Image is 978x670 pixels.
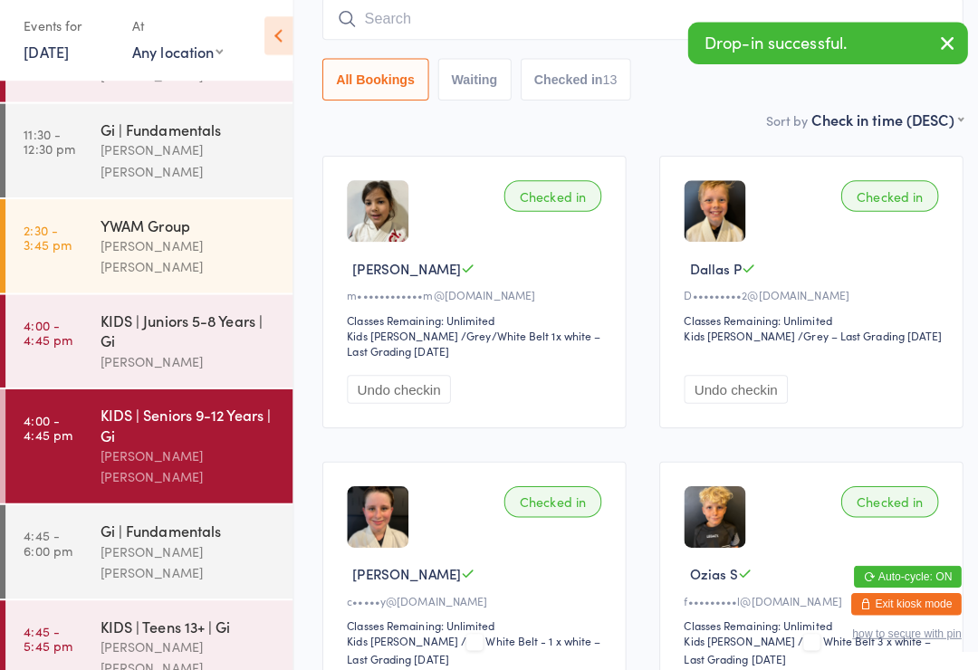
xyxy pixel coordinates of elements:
[497,489,593,520] div: Checked in
[675,634,784,649] div: Kids [PERSON_NAME]
[842,567,948,589] button: Auto-cycle: ON
[99,147,273,188] div: [PERSON_NAME] [PERSON_NAME]
[513,67,622,109] button: Checked in13
[99,408,273,448] div: KIDS | Seniors 9-12 Years | Gi
[675,618,931,634] div: Classes Remaining: Unlimited
[99,241,273,282] div: [PERSON_NAME] [PERSON_NAME]
[675,489,735,550] img: image1739178737.png
[99,522,273,542] div: Gi | Fundamentals
[348,566,455,585] span: [PERSON_NAME]
[829,489,925,520] div: Checked in
[99,221,273,241] div: YWAM Group
[24,624,72,653] time: 4:45 - 5:45 pm
[24,228,71,257] time: 2:30 - 3:45 pm
[801,118,950,138] div: Check in time (DESC)
[497,187,593,218] div: Checked in
[675,187,735,248] img: image1727070629.png
[318,67,423,109] button: All Bookings
[5,393,289,505] a: 4:00 -4:45 pmKIDS | Seniors 9-12 Years | Gi[PERSON_NAME] [PERSON_NAME]
[99,617,273,636] div: KIDS | Teens 13+ | Gi
[787,332,929,348] span: / Grey – Last Grading [DATE]
[675,594,931,609] div: f•••••••••l@[DOMAIN_NAME]
[678,31,954,72] div: Drop-in successful.
[5,507,289,599] a: 4:45 -6:00 pmGi | Fundamentals[PERSON_NAME] [PERSON_NAME]
[342,379,445,407] button: Undo checkin
[675,634,918,666] span: / White Belt 3 x white – Last Grading [DATE]
[342,594,599,609] div: c•••••y@[DOMAIN_NAME]
[839,594,948,616] button: Exit kiosk mode
[318,7,950,49] input: Search
[24,416,72,445] time: 4:00 - 4:45 pm
[348,264,455,283] span: [PERSON_NAME]
[130,50,220,70] div: Any location
[675,379,777,407] button: Undo checkin
[24,530,72,559] time: 4:45 - 6:00 pm
[829,187,925,218] div: Checked in
[675,317,931,332] div: Classes Remaining: Unlimited
[5,206,289,298] a: 2:30 -3:45 pmYWAM Group[PERSON_NAME] [PERSON_NAME]
[24,20,112,50] div: Events for
[680,264,732,283] span: Dallas P
[99,542,273,584] div: [PERSON_NAME] [PERSON_NAME]
[99,448,273,490] div: [PERSON_NAME] [PERSON_NAME]
[594,81,609,95] div: 13
[24,322,72,351] time: 4:00 - 4:45 pm
[130,20,220,50] div: At
[342,634,452,649] div: Kids [PERSON_NAME]
[24,134,74,163] time: 11:30 - 12:30 pm
[342,187,403,248] img: image1723018611.png
[432,67,504,109] button: Waiting
[342,618,599,634] div: Classes Remaining: Unlimited
[342,332,452,348] div: Kids [PERSON_NAME]
[24,50,68,70] a: [DATE]
[99,127,273,147] div: Gi | Fundamentals
[5,300,289,391] a: 4:00 -4:45 pmKIDS | Juniors 5-8 Years | Gi[PERSON_NAME]
[5,111,289,204] a: 11:30 -12:30 pmGi | Fundamentals[PERSON_NAME] [PERSON_NAME]
[342,332,592,363] span: / Grey/White Belt 1x white – Last Grading [DATE]
[840,627,948,640] button: how to secure with pin
[342,317,599,332] div: Classes Remaining: Unlimited
[680,566,728,585] span: Ozias S
[99,315,273,355] div: KIDS | Juniors 5-8 Years | Gi
[675,292,931,308] div: D•••••••••2@[DOMAIN_NAME]
[342,634,592,666] span: / White Belt - 1 x white – Last Grading [DATE]
[755,120,797,138] label: Sort by
[342,292,599,308] div: m••••••••••••m@[DOMAIN_NAME]
[675,332,784,348] div: Kids [PERSON_NAME]
[342,489,403,550] img: image1758095653.png
[99,355,273,376] div: [PERSON_NAME]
